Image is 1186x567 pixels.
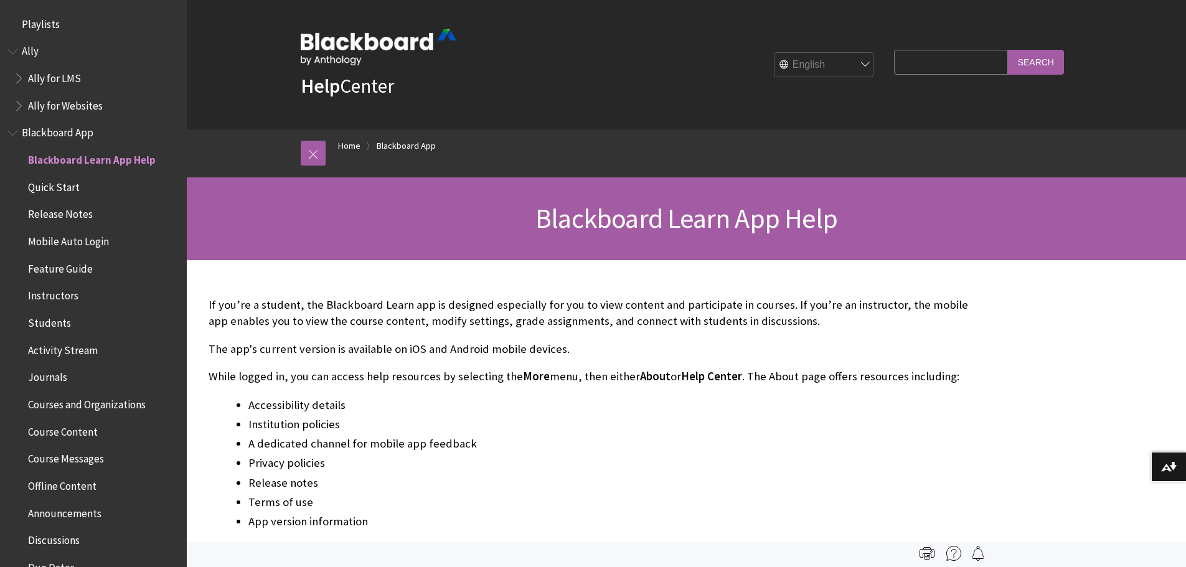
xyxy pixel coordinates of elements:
[28,149,156,166] span: Blackboard Learn App Help
[28,312,71,329] span: Students
[248,513,981,530] li: App version information
[248,416,981,433] li: Institution policies
[22,41,39,58] span: Ally
[28,68,81,85] span: Ally for LMS
[523,369,550,383] span: More
[301,29,456,65] img: Blackboard by Anthology
[7,41,179,116] nav: Book outline for Anthology Ally Help
[248,494,981,511] li: Terms of use
[209,297,981,329] p: If you’re a student, the Blackboard Learn app is designed especially for you to view content and ...
[22,123,93,139] span: Blackboard App
[681,369,742,383] span: Help Center
[209,368,981,385] p: While logged in, you can access help resources by selecting the menu, then either or . The About ...
[946,546,961,561] img: More help
[535,201,837,235] span: Blackboard Learn App Help
[248,454,981,472] li: Privacy policies
[28,476,96,492] span: Offline Content
[28,421,98,438] span: Course Content
[22,14,60,30] span: Playlists
[971,546,986,561] img: Follow this page
[28,258,93,275] span: Feature Guide
[377,138,436,154] a: Blackboard App
[209,341,981,357] p: The app's current version is available on iOS and Android mobile devices.
[248,474,981,492] li: Release notes
[338,138,360,154] a: Home
[28,231,109,248] span: Mobile Auto Login
[28,286,78,302] span: Instructors
[920,546,934,561] img: Print
[28,177,80,194] span: Quick Start
[28,394,146,411] span: Courses and Organizations
[28,449,104,466] span: Course Messages
[1008,50,1064,74] input: Search
[7,14,179,35] nav: Book outline for Playlists
[28,95,103,112] span: Ally for Websites
[28,367,67,384] span: Journals
[28,340,98,357] span: Activity Stream
[774,53,874,78] select: Site Language Selector
[28,204,93,221] span: Release Notes
[28,503,101,520] span: Announcements
[28,530,80,546] span: Discussions
[301,73,394,98] a: HelpCenter
[248,396,981,414] li: Accessibility details
[248,435,981,452] li: A dedicated channel for mobile app feedback
[640,369,671,383] span: About
[301,73,340,98] strong: Help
